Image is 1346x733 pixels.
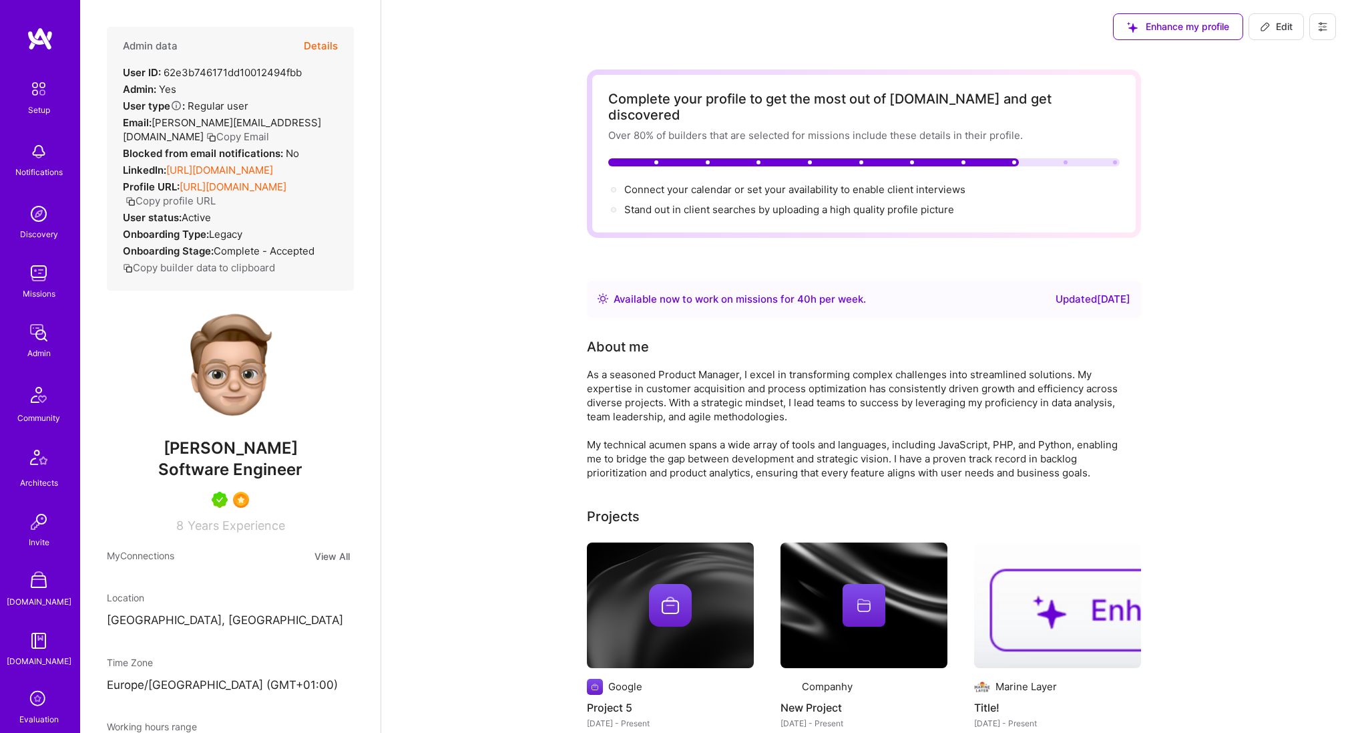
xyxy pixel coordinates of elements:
[23,379,55,411] img: Community
[170,100,182,112] i: Help
[608,91,1120,123] div: Complete your profile to get the most out of [DOMAIN_NAME] and get discovered
[974,543,1141,668] img: Title!
[1260,20,1293,33] span: Edit
[1127,22,1138,33] i: icon SuggestedTeams
[123,147,286,160] strong: Blocked from email notifications:
[212,492,228,508] img: A.Teamer in Residence
[126,194,216,208] button: Copy profile URL
[123,83,156,96] strong: Admin:
[649,584,692,627] img: Company logo
[587,506,640,527] div: Projects
[123,211,182,224] strong: User status:
[608,680,642,694] div: Google
[123,116,152,129] strong: Email:
[166,164,273,176] a: [URL][DOMAIN_NAME]
[25,319,52,346] img: admin teamwork
[27,346,51,360] div: Admin
[1127,20,1229,33] span: Enhance my profile
[587,543,754,668] img: cover
[587,699,754,716] h4: Project 5
[107,678,354,694] p: Europe/[GEOGRAPHIC_DATA] (GMT+01:00 )
[206,130,269,144] button: Copy Email
[123,261,275,275] button: Copy builder data to clipboard
[25,627,52,654] img: guide book
[28,103,50,117] div: Setup
[123,40,178,52] h4: Admin data
[123,116,321,143] span: [PERSON_NAME][EMAIL_ADDRESS][DOMAIN_NAME]
[1249,13,1304,40] button: Edit
[126,196,136,206] i: icon Copy
[614,291,866,307] div: Available now to work on missions for h per week .
[123,66,161,79] strong: User ID:
[180,180,286,193] a: [URL][DOMAIN_NAME]
[587,337,649,357] div: About me
[123,99,248,113] div: Regular user
[123,100,185,112] strong: User type :
[598,293,608,304] img: Availability
[587,716,754,730] div: [DATE] - Present
[25,200,52,227] img: discovery
[107,549,174,564] span: My Connections
[182,211,211,224] span: Active
[107,591,354,605] div: Location
[107,657,153,668] span: Time Zone
[304,27,338,65] button: Details
[123,65,302,80] div: 62e3b746171dd10012494fbb
[25,75,53,103] img: setup
[25,138,52,165] img: bell
[20,476,58,490] div: Architects
[797,293,811,305] span: 40
[587,368,1121,480] div: As a seasoned Product Manager, I excel in transforming complex challenges into streamlined soluti...
[176,519,184,533] span: 8
[123,82,176,96] div: Yes
[19,712,59,726] div: Evaluation
[780,543,947,668] img: cover
[974,679,990,695] img: Company logo
[624,183,965,196] span: Connect your calendar or set your availability to enable client interviews
[26,687,51,712] i: icon SelectionTeam
[974,699,1141,716] h4: Title!
[25,508,52,535] img: Invite
[123,245,214,257] strong: Onboarding Stage:
[107,438,354,458] span: [PERSON_NAME]
[587,679,603,695] img: Company logo
[123,263,133,273] i: icon Copy
[27,27,53,51] img: logo
[29,535,49,549] div: Invite
[23,287,55,301] div: Missions
[107,721,197,732] span: Working hours range
[23,444,55,476] img: Architects
[209,228,242,241] span: legacy
[7,654,71,668] div: [DOMAIN_NAME]
[7,595,71,609] div: [DOMAIN_NAME]
[624,202,954,216] div: Stand out in client searches by uploading a high quality profile picture
[123,180,180,193] strong: Profile URL:
[780,716,947,730] div: [DATE] - Present
[177,312,284,419] img: User Avatar
[214,245,314,257] span: Complete - Accepted
[608,128,1120,142] div: Over 80% of builders that are selected for missions include these details in their profile.
[974,716,1141,730] div: [DATE] - Present
[107,613,354,629] p: [GEOGRAPHIC_DATA], [GEOGRAPHIC_DATA]
[802,680,853,694] div: Companhy
[25,568,52,595] img: A Store
[995,680,1057,694] div: Marine Layer
[1113,13,1243,40] button: Enhance my profile
[25,260,52,287] img: teamwork
[20,227,58,241] div: Discovery
[123,164,166,176] strong: LinkedIn:
[310,549,354,564] button: View All
[188,519,285,533] span: Years Experience
[123,146,299,160] div: No
[780,679,797,695] img: Company logo
[206,132,216,142] i: icon Copy
[15,165,63,179] div: Notifications
[158,460,302,479] span: Software Engineer
[17,411,60,425] div: Community
[233,492,249,508] img: SelectionTeam
[1056,291,1130,307] div: Updated [DATE]
[780,699,947,716] h4: New Project
[123,228,209,241] strong: Onboarding Type:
